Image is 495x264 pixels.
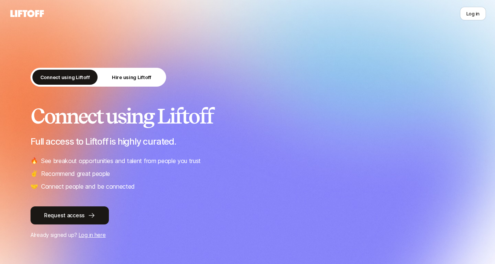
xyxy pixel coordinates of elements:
[460,7,486,20] button: Log in
[31,136,464,147] p: Full access to Liftoff is highly curated.
[31,105,464,127] h2: Connect using Liftoff
[112,73,151,81] p: Hire using Liftoff
[41,169,110,179] p: Recommend great people
[31,169,38,179] span: ✌️
[40,73,90,81] p: Connect using Liftoff
[79,232,106,238] a: Log in here
[31,182,38,191] span: 🤝
[31,206,109,224] button: Request access
[31,206,464,224] a: Request access
[31,156,38,166] span: 🔥
[41,182,135,191] p: Connect people and be connected
[31,230,464,240] p: Already signed up?
[41,156,201,166] p: See breakout opportunities and talent from people you trust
